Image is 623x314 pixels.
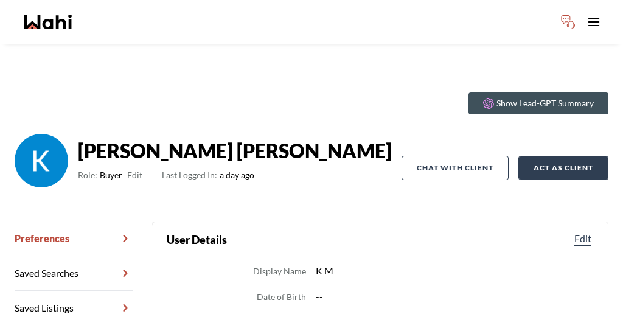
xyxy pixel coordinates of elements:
[24,15,72,29] a: Wahi homepage
[316,263,594,279] dd: K M
[100,168,122,183] span: Buyer
[167,231,227,248] h2: User Details
[402,156,509,180] button: Chat with client
[316,288,594,304] dd: --
[582,10,606,34] button: Toggle open navigation menu
[78,139,392,163] strong: [PERSON_NAME] [PERSON_NAME]
[127,168,142,183] button: Edit
[15,222,133,256] a: Preferences
[257,290,306,304] dt: Date of Birth
[78,168,97,183] span: Role:
[162,168,254,183] span: a day ago
[15,256,133,291] a: Saved Searches
[162,170,217,180] span: Last Logged In:
[572,231,594,246] button: Edit
[518,156,608,180] button: Act as Client
[15,134,68,187] img: ACg8ocLkPHbkMsZMs-v6VpkgU_Dtox2qsrUsUn7cIDJdgSkmbIcyUw=s96-c
[468,92,608,114] button: Show Lead-GPT Summary
[253,264,306,279] dt: Display Name
[496,97,594,110] p: Show Lead-GPT Summary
